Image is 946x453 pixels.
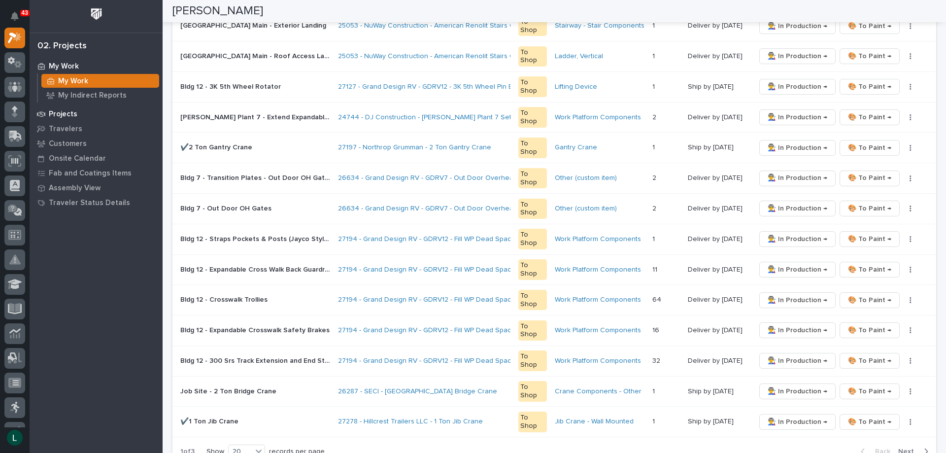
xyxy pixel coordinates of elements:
[688,416,736,426] p: Ship by [DATE]
[768,385,827,397] span: 👨‍🏭 In Production →
[172,71,936,102] tr: Bldg 12 - 3K 5th Wheel RotatorBldg 12 - 3K 5th Wheel Rotator 27127 - Grand Design RV - GDRV12 - 3...
[768,203,827,214] span: 👨‍🏭 In Production →
[172,285,936,315] tr: Bldg 12 - Crosswalk TrolliesBldg 12 - Crosswalk Trollies 27194 - Grand Design RV - GDRV12 - Fill ...
[848,416,891,428] span: 🎨 To Paint →
[555,83,597,91] a: Lifting Device
[49,199,130,208] p: Traveler Status Details
[840,171,900,186] button: 🎨 To Paint →
[518,46,547,67] div: To Shop
[840,18,900,34] button: 🎨 To Paint →
[555,22,644,30] a: Stairway - Stair Components
[759,79,836,95] button: 👨‍🏭 In Production →
[49,62,79,71] p: My Work
[4,6,25,27] button: Notifications
[840,322,900,338] button: 🎨 To Paint →
[840,109,900,125] button: 🎨 To Paint →
[30,136,163,151] a: Customers
[87,5,105,23] img: Workspace Logo
[652,50,657,61] p: 1
[768,233,827,245] span: 👨‍🏭 In Production →
[172,254,936,285] tr: Bldg 12 - Expandable Cross Walk Back GuardrailsBldg 12 - Expandable Cross Walk Back Guardrails 27...
[172,4,263,18] h2: [PERSON_NAME]
[688,264,744,274] p: Deliver by [DATE]
[49,110,77,119] p: Projects
[848,20,891,32] span: 🎨 To Paint →
[49,169,132,178] p: Fab and Coatings Items
[759,140,836,156] button: 👨‍🏭 In Production →
[768,324,827,336] span: 👨‍🏭 In Production →
[338,83,563,91] a: 27127 - Grand Design RV - GDRV12 - 3K 5th Wheel Pin Box Rotation Unit
[172,407,936,437] tr: ✔️1 Ton Jib Crane✔️1 Ton Jib Crane 27278 - Hillcrest Trailers LLC - 1 Ton Jib Crane To ShopJib Cr...
[172,11,936,41] tr: [GEOGRAPHIC_DATA] Main - Exterior Landing[GEOGRAPHIC_DATA] Main - Exterior Landing 25053 - NuWay ...
[518,412,547,432] div: To Shop
[180,141,254,152] p: ✔️2 Ton Gantry Crane
[652,264,659,274] p: 11
[840,353,900,369] button: 🎨 To Paint →
[555,143,597,152] a: Gantry Crane
[688,20,744,30] p: Deliver by [DATE]
[848,385,891,397] span: 🎨 To Paint →
[555,205,617,213] a: Other (custom item)
[652,172,658,182] p: 2
[759,171,836,186] button: 👨‍🏭 In Production →
[555,326,641,335] a: Work Platform Components
[848,264,891,276] span: 🎨 To Paint →
[180,50,332,61] p: 2408 Renolit Building Main - Roof Access Ladder
[12,12,25,28] div: Notifications43
[555,357,641,365] a: Work Platform Components
[759,201,836,216] button: 👨‍🏭 In Production →
[768,50,827,62] span: 👨‍🏭 In Production →
[180,416,240,426] p: ✔️1 Ton Jib Crane
[555,113,641,122] a: Work Platform Components
[848,142,891,154] span: 🎨 To Paint →
[4,427,25,448] button: users-avatar
[30,59,163,73] a: My Work
[180,111,332,122] p: Brinkley Plant 7 - Extend Expandable CW by 2 Sections
[338,326,564,335] a: 27194 - Grand Design RV - GDRV12 - Fill WP Dead Space For Short Units
[49,125,82,134] p: Travelers
[172,133,936,163] tr: ✔️2 Ton Gantry Crane✔️2 Ton Gantry Crane 27197 - Northrop Grumman - 2 Ton Gantry Crane To ShopGan...
[30,106,163,121] a: Projects
[652,294,663,304] p: 64
[518,16,547,36] div: To Shop
[338,113,519,122] a: 24744 - DJ Construction - [PERSON_NAME] Plant 7 Setup
[688,294,744,304] p: Deliver by [DATE]
[172,224,936,254] tr: Bldg 12 - Straps Pockets & Posts (Jayco Style)Bldg 12 - Straps Pockets & Posts (Jayco Style) 2719...
[338,235,564,244] a: 27194 - Grand Design RV - GDRV12 - Fill WP Dead Space For Short Units
[848,172,891,184] span: 🎨 To Paint →
[688,111,744,122] p: Deliver by [DATE]
[840,231,900,247] button: 🎨 To Paint →
[688,324,744,335] p: Deliver by [DATE]
[338,205,548,213] a: 26634 - Grand Design RV - GDRV7 - Out Door Overhead Gates (2)
[518,259,547,280] div: To Shop
[518,76,547,97] div: To Shop
[30,195,163,210] a: Traveler Status Details
[49,154,106,163] p: Onsite Calendar
[518,107,547,128] div: To Shop
[172,315,936,346] tr: Bldg 12 - Expandable Crosswalk Safety BrakesBldg 12 - Expandable Crosswalk Safety Brakes 27194 - ...
[652,111,658,122] p: 2
[22,9,28,16] p: 43
[338,266,564,274] a: 27194 - Grand Design RV - GDRV12 - Fill WP Dead Space For Short Units
[759,109,836,125] button: 👨‍🏭 In Production →
[840,201,900,216] button: 🎨 To Paint →
[652,385,657,396] p: 1
[848,81,891,93] span: 🎨 To Paint →
[555,174,617,182] a: Other (custom item)
[30,151,163,166] a: Onsite Calendar
[768,20,827,32] span: 👨‍🏭 In Production →
[759,48,836,64] button: 👨‍🏭 In Production →
[848,111,891,123] span: 🎨 To Paint →
[338,418,483,426] a: 27278 - Hillcrest Trailers LLC - 1 Ton Jib Crane
[688,203,744,213] p: Deliver by [DATE]
[652,355,662,365] p: 32
[840,79,900,95] button: 🎨 To Paint →
[518,229,547,249] div: To Shop
[652,20,657,30] p: 1
[30,180,163,195] a: Assembly View
[172,102,936,133] tr: [PERSON_NAME] Plant 7 - Extend Expandable CW by 2 Sections[PERSON_NAME] Plant 7 - Extend Expandab...
[768,81,827,93] span: 👨‍🏭 In Production →
[840,383,900,399] button: 🎨 To Paint →
[49,139,87,148] p: Customers
[518,138,547,158] div: To Shop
